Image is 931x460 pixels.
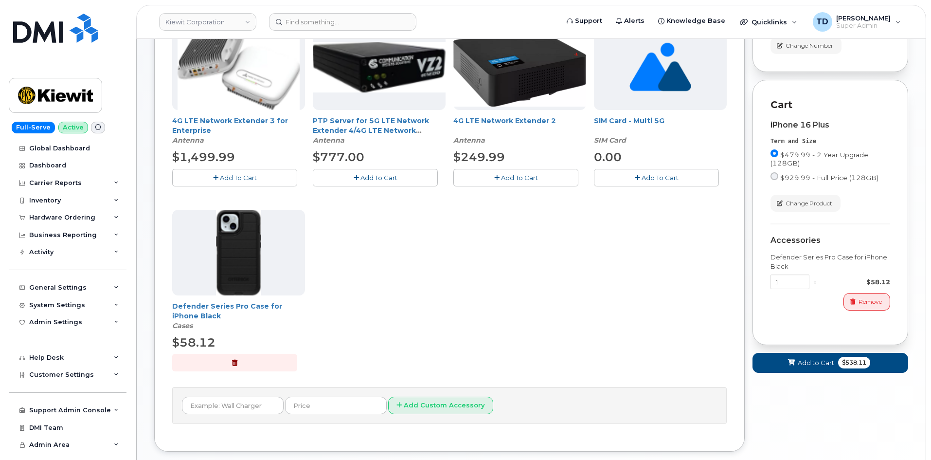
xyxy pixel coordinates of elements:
[172,321,193,330] em: Cases
[770,149,778,157] input: $479.99 - 2 Year Upgrade (128GB)
[843,293,890,310] button: Remove
[172,116,305,145] div: 4G LTE Network Extender 3 for Enterprise
[313,169,438,186] button: Add To Cart
[575,16,602,26] span: Support
[172,136,204,145] em: Antenna
[809,277,821,287] div: x
[594,169,719,186] button: Add To Cart
[770,172,778,180] input: $929.99 - Full Price (128GB)
[752,18,787,26] span: Quicklinks
[220,174,257,182] span: Add To Cart
[770,98,890,112] p: Cart
[816,16,828,28] span: TD
[770,253,890,271] div: Defender Series Pro Case for iPhone Black
[453,116,586,145] div: 4G LTE Network Extender 2
[453,28,586,107] img: 4glte_extender.png
[172,169,297,186] button: Add To Cart
[453,136,485,145] em: Antenna
[836,22,891,30] span: Super Admin
[609,11,651,31] a: Alerts
[770,121,890,129] div: iPhone 16 Plus
[624,16,645,26] span: Alerts
[313,42,446,92] img: Casa_Sysem.png
[560,11,609,31] a: Support
[172,116,288,135] a: 4G LTE Network Extender 3 for Enterprise
[159,13,256,31] a: Kiewit Corporation
[838,357,870,368] span: $538.11
[453,169,578,186] button: Add To Cart
[172,301,305,331] div: Defender Series Pro Case for iPhone Black
[770,37,841,54] button: Change Number
[859,297,882,306] span: Remove
[629,24,691,110] img: no_image_found-2caef05468ed5679b831cfe6fc140e25e0c280774317ffc20a367ab7fd17291e.png
[752,353,908,373] button: Add to Cart $538.11
[313,150,364,164] span: $777.00
[313,116,429,145] a: PTP Server for 5G LTE Network Extender 4/4G LTE Network Extender 3
[594,116,727,145] div: SIM Card - Multi 5G
[594,150,622,164] span: 0.00
[651,11,732,31] a: Knowledge Base
[836,14,891,22] span: [PERSON_NAME]
[594,136,626,145] em: SIM Card
[770,236,890,245] div: Accessories
[172,150,235,164] span: $1,499.99
[216,210,262,295] img: defenderiphone14.png
[642,174,679,182] span: Add To Cart
[313,136,344,145] em: Antenna
[798,358,834,368] span: Add to Cart
[786,41,833,50] span: Change Number
[388,397,493,415] button: Add Custom Accessory
[770,151,868,167] span: $479.99 - 2 Year Upgrade (128GB)
[453,116,556,125] a: 4G LTE Network Extender 2
[786,199,832,208] span: Change Product
[178,24,300,110] img: casa.png
[360,174,397,182] span: Add To Cart
[733,12,804,32] div: Quicklinks
[770,195,841,212] button: Change Product
[269,13,416,31] input: Find something...
[594,116,664,125] a: SIM Card - Multi 5G
[313,116,446,145] div: PTP Server for 5G LTE Network Extender 4/4G LTE Network Extender 3
[889,418,924,453] iframe: Messenger Launcher
[501,174,538,182] span: Add To Cart
[666,16,725,26] span: Knowledge Base
[172,335,215,350] span: $58.12
[453,150,505,164] span: $249.99
[172,302,282,320] a: Defender Series Pro Case for iPhone Black
[182,397,284,414] input: Example: Wall Charger
[821,277,890,287] div: $58.12
[806,12,908,32] div: Tauriq Dixon
[780,174,878,182] span: $929.99 - Full Price (128GB)
[770,137,890,146] div: Term and Size
[285,397,387,414] input: Price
